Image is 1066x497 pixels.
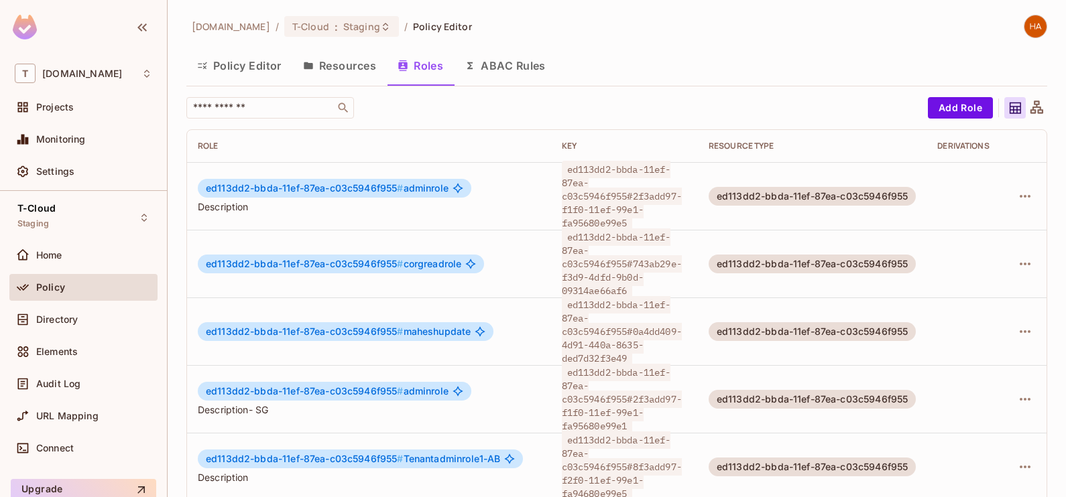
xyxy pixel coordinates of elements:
[206,258,404,269] span: ed113dd2-bbda-11ef-87ea-c03c5946f955
[192,20,270,33] span: the active workspace
[206,453,404,464] span: ed113dd2-bbda-11ef-87ea-c03c5946f955
[206,259,461,269] span: corgreadrole
[206,453,500,464] span: Tenantadminrole1-AB
[198,200,540,213] span: Description
[404,20,408,33] li: /
[562,228,682,299] span: ed113dd2-bbda-11ef-87ea-c03c5946f955#743ab29e-f3d9-4dfd-9b0d-09314ae66af6
[276,20,279,33] li: /
[36,166,74,177] span: Settings
[387,49,454,82] button: Roles
[17,203,56,214] span: T-Cloud
[13,15,37,40] img: SReyMgAAAABJRU5ErkJggg==
[562,296,682,367] span: ed113dd2-bbda-11ef-87ea-c03c5946f955#0a4dd409-4d91-440a-8635-ded7d32f3e49
[397,453,403,464] span: #
[15,64,36,83] span: T
[928,97,993,119] button: Add Role
[413,20,472,33] span: Policy Editor
[206,183,449,194] span: adminrole
[709,457,916,476] div: ed113dd2-bbda-11ef-87ea-c03c5946f955
[709,187,916,206] div: ed113dd2-bbda-11ef-87ea-c03c5946f955
[198,403,540,416] span: Description- SG
[454,49,556,82] button: ABAC Rules
[36,314,78,325] span: Directory
[42,68,122,79] span: Workspace: t-mobile.com
[397,385,403,397] span: #
[562,161,682,232] span: ed113dd2-bbda-11ef-87ea-c03c5946f955#2f3add97-f1f0-11ef-99e1-fa95680e99e5
[36,102,74,113] span: Projects
[36,346,78,357] span: Elements
[397,182,403,194] span: #
[206,386,449,397] span: adminrole
[562,364,682,435] span: ed113dd2-bbda-11ef-87ea-c03c5946f955#2f3add97-f1f0-11ef-99e1-fa95680e99e1
[36,250,62,261] span: Home
[206,326,471,337] span: maheshupdate
[17,218,49,229] span: Staging
[397,258,403,269] span: #
[198,471,540,484] span: Description
[36,411,99,421] span: URL Mapping
[709,322,916,341] div: ed113dd2-bbda-11ef-87ea-c03c5946f955
[292,49,387,82] button: Resources
[334,21,339,32] span: :
[206,385,404,397] span: ed113dd2-bbda-11ef-87ea-c03c5946f955
[206,326,404,337] span: ed113dd2-bbda-11ef-87ea-c03c5946f955
[206,182,404,194] span: ed113dd2-bbda-11ef-87ea-c03c5946f955
[709,255,916,273] div: ed113dd2-bbda-11ef-87ea-c03c5946f955
[36,443,74,453] span: Connect
[198,141,540,151] div: Role
[36,378,80,389] span: Audit Log
[709,390,916,409] div: ed113dd2-bbda-11ef-87ea-c03c5946f955
[937,141,993,151] div: Derivations
[562,141,687,151] div: Key
[343,20,380,33] span: Staging
[36,282,65,293] span: Policy
[186,49,292,82] button: Policy Editor
[292,20,329,33] span: T-Cloud
[397,326,403,337] span: #
[1024,15,1047,38] img: harani.arumalla1@t-mobile.com
[709,141,916,151] div: RESOURCE TYPE
[36,134,86,145] span: Monitoring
